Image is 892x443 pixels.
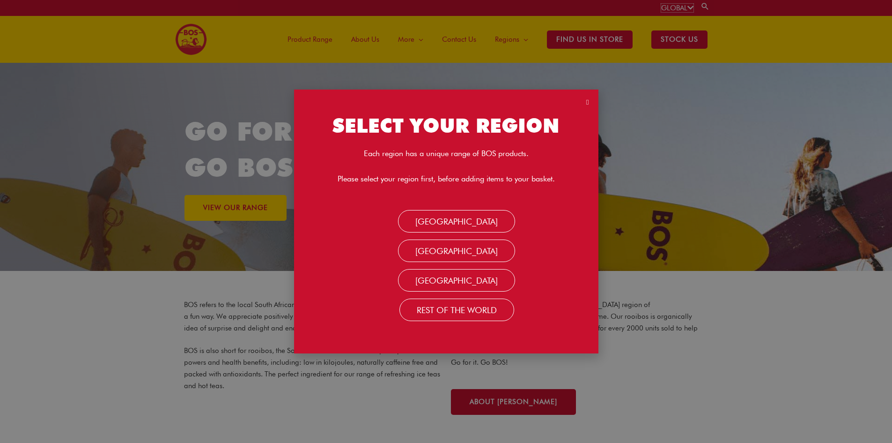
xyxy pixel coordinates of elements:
nav: Menu [303,215,589,316]
p: Please select your region first, before adding items to your basket. [303,173,589,185]
a: Rest Of the World [399,299,514,321]
a: [GEOGRAPHIC_DATA] [398,269,515,292]
a: [GEOGRAPHIC_DATA] [398,210,515,233]
a: Close [586,99,589,106]
p: Each region has a unique range of BOS products. [303,148,589,159]
a: [GEOGRAPHIC_DATA] [398,240,515,262]
h2: SELECT YOUR REGION [303,113,589,139]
